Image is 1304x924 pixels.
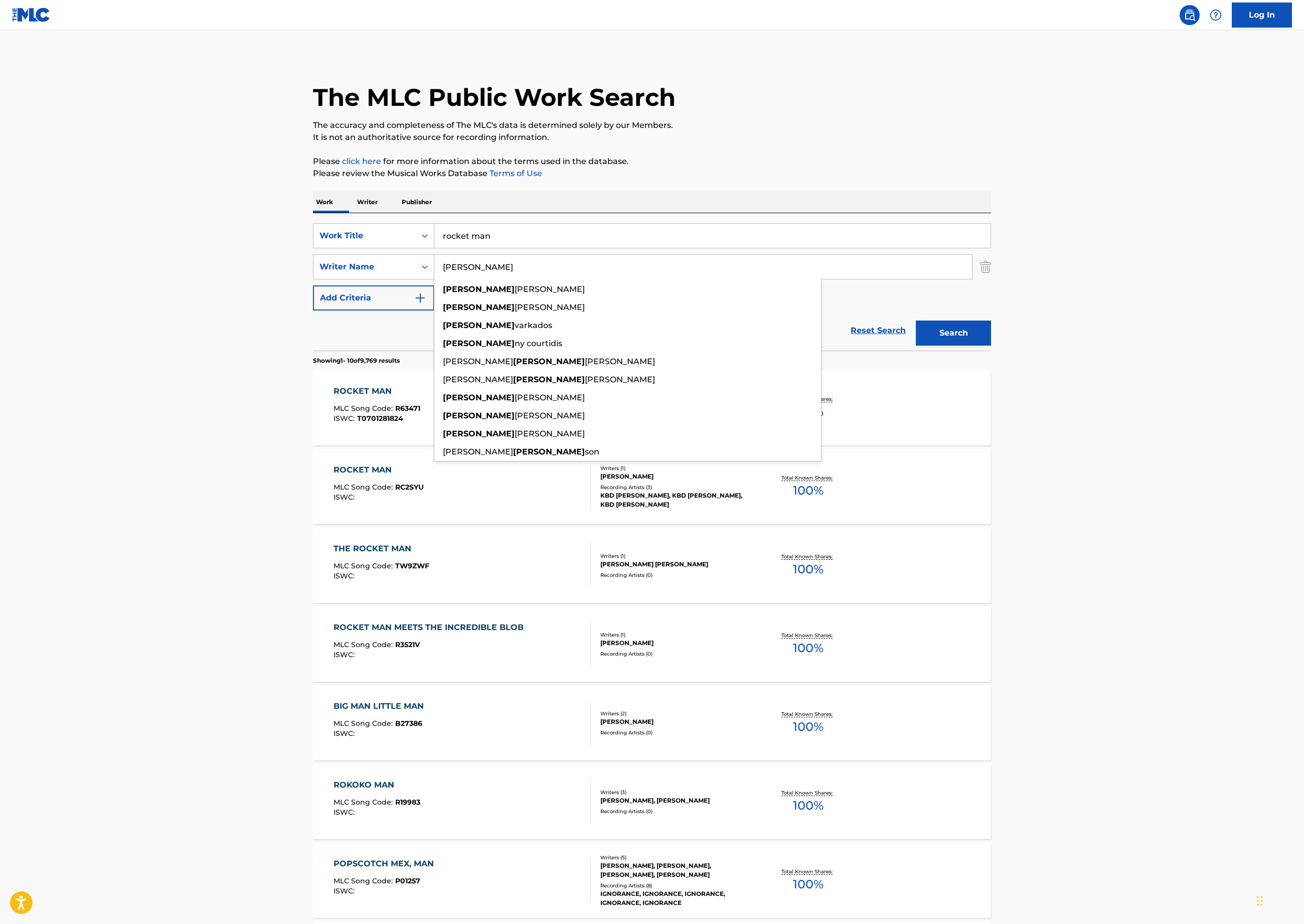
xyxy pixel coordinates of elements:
[781,632,835,639] p: Total Known Shares:
[1206,5,1226,25] div: Help
[1180,5,1200,25] a: Public Search
[334,700,429,712] div: BIG MAN LITTLE MAN
[313,223,991,351] form: Search Form
[443,339,515,348] strong: [PERSON_NAME]
[399,192,435,213] p: Publisher
[357,414,403,423] span: T0701281824
[781,710,835,718] p: Total Known Shares:
[600,465,752,472] div: Writers ( 1 )
[12,8,51,22] img: MLC Logo
[334,385,420,397] div: ROCKET MAN
[395,876,420,885] span: P01257
[334,543,429,555] div: THE ROCKET MAN
[515,411,585,420] span: [PERSON_NAME]
[313,528,991,603] a: THE ROCKET MANMLC Song Code:TW9ZWFISWC:Writers (1)[PERSON_NAME] [PERSON_NAME]Recording Artists (0...
[585,447,599,456] span: son
[793,797,824,815] span: 100 %
[313,685,991,760] a: BIG MAN LITTLE MANMLC Song Code:B27386ISWC:Writers (2)[PERSON_NAME]Recording Artists (0)Total Kno...
[443,357,513,366] span: [PERSON_NAME]
[334,876,395,885] span: MLC Song Code :
[313,285,434,311] button: Add Criteria
[395,404,420,413] span: R63471
[334,779,420,791] div: ROKOKO MAN
[600,882,752,889] div: Recording Artists ( 8 )
[600,854,752,861] div: Writers ( 5 )
[793,560,824,578] span: 100 %
[395,483,424,492] span: RC2SYU
[395,640,420,649] span: R3521V
[513,357,585,366] strong: [PERSON_NAME]
[313,449,991,524] a: ROCKET MANMLC Song Code:RC2SYUISWC:Writers (1)[PERSON_NAME]Recording Artists (3)KBD [PERSON_NAME]...
[334,858,439,870] div: POPSCOTCH MEX, MAN
[334,483,395,492] span: MLC Song Code :
[313,119,991,131] p: The accuracy and completeness of The MLC's data is determined solely by our Members.
[319,261,410,273] div: Writer Name
[515,302,585,312] span: [PERSON_NAME]
[600,796,752,805] div: [PERSON_NAME], [PERSON_NAME]
[585,357,655,366] span: [PERSON_NAME]
[414,292,426,304] img: 9d2ae6d4665cec9f34b9.svg
[600,571,752,579] div: Recording Artists ( 0 )
[443,375,513,384] span: [PERSON_NAME]
[443,411,515,420] strong: [PERSON_NAME]
[443,284,515,294] strong: [PERSON_NAME]
[793,639,824,657] span: 100 %
[313,370,991,445] a: ROCKET MANMLC Song Code:R63471ISWC:T0701281824Writers (2)[PERSON_NAME], [PERSON_NAME]Recording Ar...
[395,798,420,807] span: R19983
[1232,3,1292,28] a: Log In
[334,571,357,580] span: ISWC :
[781,553,835,560] p: Total Known Shares:
[334,798,395,807] span: MLC Song Code :
[342,157,381,166] a: click here
[846,320,911,342] a: Reset Search
[793,875,824,893] span: 100 %
[313,606,991,682] a: ROCKET MAN MEETS THE INCREDIBLE BLOBMLC Song Code:R3521VISWC:Writers (1)[PERSON_NAME]Recording Ar...
[313,156,991,168] p: Please for more information about the terms used in the database.
[600,552,752,560] div: Writers ( 1 )
[515,321,552,330] span: varkados
[334,640,395,649] span: MLC Song Code :
[334,719,395,728] span: MLC Song Code :
[980,254,991,279] img: Delete Criterion
[334,729,357,738] span: ISWC :
[513,375,585,384] strong: [PERSON_NAME]
[513,447,585,456] strong: [PERSON_NAME]
[600,484,752,491] div: Recording Artists ( 3 )
[600,639,752,648] div: [PERSON_NAME]
[313,843,991,918] a: POPSCOTCH MEX, MANMLC Song Code:P01257ISWC:Writers (5)[PERSON_NAME], [PERSON_NAME], [PERSON_NAME]...
[793,718,824,736] span: 100 %
[334,650,357,659] span: ISWC :
[487,169,542,178] a: Terms of Use
[334,561,395,570] span: MLC Song Code :
[600,650,752,658] div: Recording Artists ( 0 )
[793,482,824,500] span: 100 %
[354,192,381,213] p: Writer
[334,886,357,895] span: ISWC :
[443,429,515,438] strong: [PERSON_NAME]
[313,168,991,180] p: Please review the Musical Works Database
[395,561,429,570] span: TW9ZWF
[600,808,752,815] div: Recording Artists ( 0 )
[1210,9,1222,21] img: help
[916,321,991,346] button: Search
[334,622,529,634] div: ROCKET MAN MEETS THE INCREDIBLE BLOB
[1254,876,1304,924] iframe: Chat Widget
[600,889,752,907] div: IGNORANCE, IGNORANCE, IGNORANCE, IGNORANCE, IGNORANCE
[515,284,585,294] span: [PERSON_NAME]
[313,131,991,143] p: It is not an authoritative source for recording information.
[600,631,752,639] div: Writers ( 1 )
[313,764,991,839] a: ROKOKO MANMLC Song Code:R19983ISWC:Writers (3)[PERSON_NAME], [PERSON_NAME]Recording Artists (0)To...
[600,861,752,879] div: [PERSON_NAME], [PERSON_NAME], [PERSON_NAME], [PERSON_NAME]
[443,447,513,456] span: [PERSON_NAME]
[334,808,357,817] span: ISWC :
[334,404,395,413] span: MLC Song Code :
[600,789,752,796] div: Writers ( 3 )
[515,339,562,348] span: ny courtidis
[781,474,835,482] p: Total Known Shares:
[319,230,410,242] div: Work Title
[600,710,752,717] div: Writers ( 2 )
[1257,886,1263,916] div: Drag
[313,356,400,365] p: Showing 1 - 10 of 9,769 results
[600,472,752,481] div: [PERSON_NAME]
